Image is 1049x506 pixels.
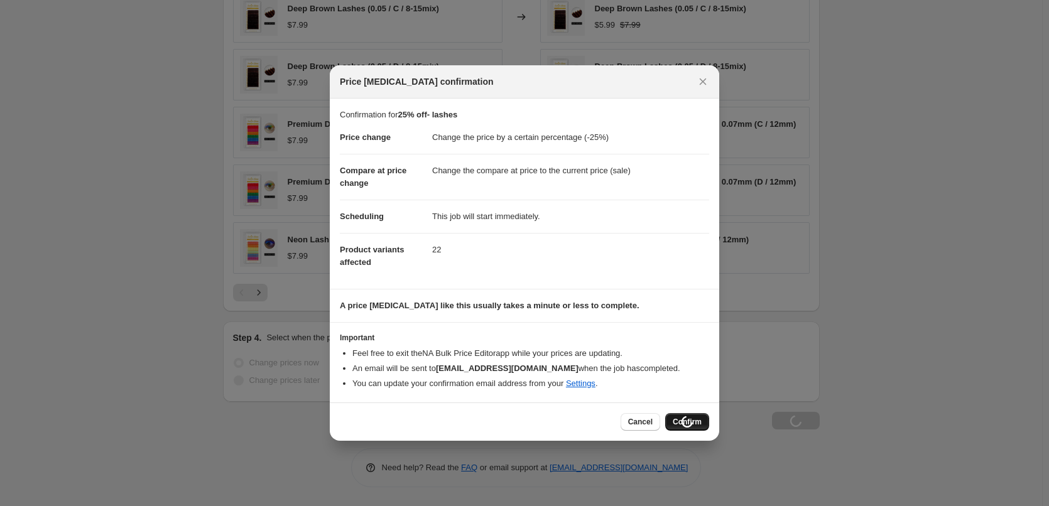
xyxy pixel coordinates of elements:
[340,109,709,121] p: Confirmation for
[432,154,709,187] dd: Change the compare at price to the current price (sale)
[340,333,709,343] h3: Important
[432,233,709,266] dd: 22
[340,166,406,188] span: Compare at price change
[621,413,660,431] button: Cancel
[340,75,494,88] span: Price [MEDICAL_DATA] confirmation
[352,377,709,390] li: You can update your confirmation email address from your .
[340,132,391,142] span: Price change
[340,301,639,310] b: A price [MEDICAL_DATA] like this usually takes a minute or less to complete.
[432,121,709,154] dd: Change the price by a certain percentage (-25%)
[352,362,709,375] li: An email will be sent to when the job has completed .
[398,110,457,119] b: 25% off- lashes
[628,417,653,427] span: Cancel
[694,73,712,90] button: Close
[340,245,405,267] span: Product variants affected
[352,347,709,360] li: Feel free to exit the NA Bulk Price Editor app while your prices are updating.
[432,200,709,233] dd: This job will start immediately.
[436,363,579,373] b: [EMAIL_ADDRESS][DOMAIN_NAME]
[566,379,595,388] a: Settings
[340,212,384,221] span: Scheduling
